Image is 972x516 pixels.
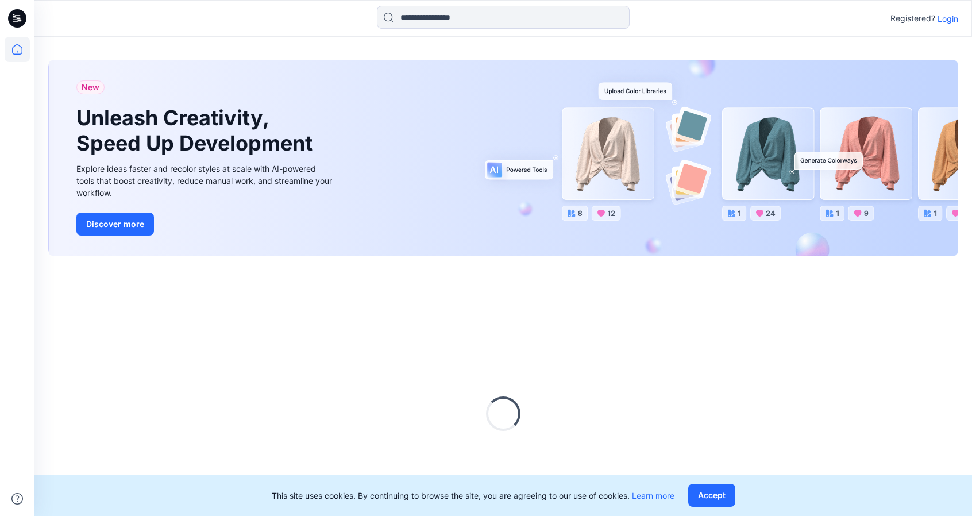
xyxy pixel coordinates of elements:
[76,163,335,199] div: Explore ideas faster and recolor styles at scale with AI-powered tools that boost creativity, red...
[688,484,735,507] button: Accept
[76,106,318,155] h1: Unleash Creativity, Speed Up Development
[938,13,958,25] p: Login
[76,213,335,236] a: Discover more
[76,213,154,236] button: Discover more
[82,80,99,94] span: New
[632,491,674,500] a: Learn more
[272,490,674,502] p: This site uses cookies. By continuing to browse the site, you are agreeing to our use of cookies.
[890,11,935,25] p: Registered?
